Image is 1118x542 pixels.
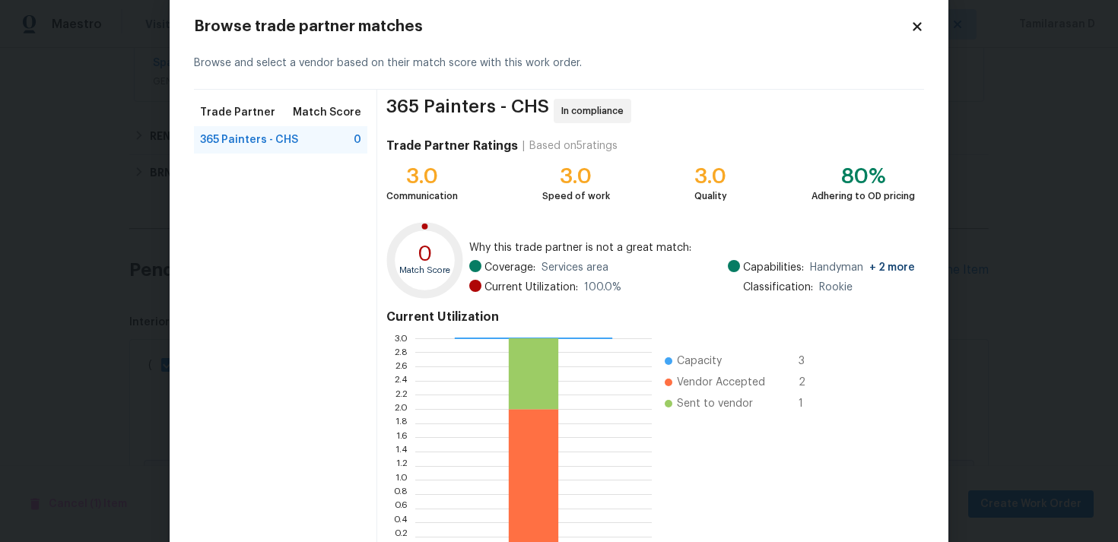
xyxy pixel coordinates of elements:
div: Communication [386,189,458,204]
span: 3 [799,353,823,369]
text: 3.0 [394,334,408,343]
text: 2.4 [394,376,408,385]
span: Capabilities: [743,260,804,275]
span: Handyman [810,260,915,275]
span: Coverage: [484,260,535,275]
div: 3.0 [542,169,610,184]
span: Current Utilization: [484,280,578,295]
h2: Browse trade partner matches [194,19,910,34]
span: 2 [799,375,823,390]
span: Classification: [743,280,813,295]
h4: Current Utilization [386,309,915,325]
span: Capacity [677,353,722,369]
span: 0 [354,132,361,147]
text: Match Score [399,266,450,274]
text: 2.2 [395,390,408,399]
span: In compliance [561,103,630,119]
text: 1.0 [395,475,408,484]
div: | [518,138,529,154]
text: 1.6 [396,433,408,442]
text: 2.0 [394,404,408,414]
text: 1.4 [395,447,408,456]
text: 0.4 [393,518,408,527]
span: Why this trade partner is not a great match: [469,240,915,255]
span: + 2 more [869,262,915,273]
div: 3.0 [694,169,727,184]
text: 1.2 [396,461,408,471]
div: Based on 5 ratings [529,138,618,154]
div: Quality [694,189,727,204]
text: 2.8 [394,347,408,357]
div: Browse and select a vendor based on their match score with this work order. [194,37,924,90]
span: Sent to vendor [677,396,753,411]
text: 1.8 [395,419,408,428]
div: Speed of work [542,189,610,204]
text: 0.2 [394,532,408,541]
span: Rookie [819,280,853,295]
h4: Trade Partner Ratings [386,138,518,154]
div: 80% [812,169,915,184]
text: 0.6 [394,504,408,513]
span: 365 Painters - CHS [386,99,549,123]
div: Adhering to OD pricing [812,189,915,204]
text: 2.6 [395,362,408,371]
span: Vendor Accepted [677,375,765,390]
div: 3.0 [386,169,458,184]
text: 0 [418,243,433,265]
text: 0.8 [393,490,408,499]
span: 365 Painters - CHS [200,132,298,147]
span: Services area [542,260,608,275]
span: 1 [799,396,823,411]
span: 100.0 % [584,280,621,295]
span: Trade Partner [200,105,275,120]
span: Match Score [293,105,361,120]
